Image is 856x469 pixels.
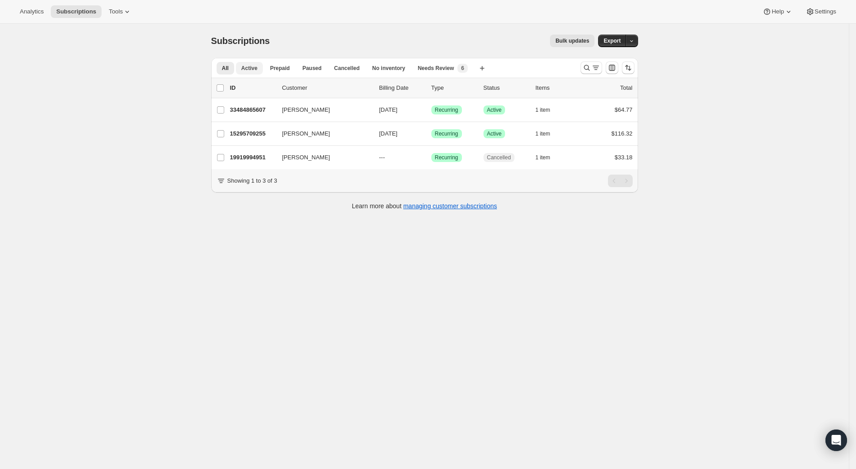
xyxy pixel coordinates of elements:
span: $33.18 [615,154,633,161]
button: Subscriptions [51,5,102,18]
p: Showing 1 to 3 of 3 [227,176,277,185]
span: Bulk updates [555,37,589,44]
span: Paused [302,65,322,72]
span: Active [241,65,257,72]
span: Active [487,106,502,114]
span: Recurring [435,106,458,114]
span: No inventory [372,65,405,72]
button: Sort the results [622,61,634,74]
p: Learn more about [352,202,497,210]
button: Help [757,5,798,18]
button: [PERSON_NAME] [277,127,367,141]
button: [PERSON_NAME] [277,103,367,117]
p: 15295709255 [230,129,275,138]
span: Active [487,130,502,137]
button: Tools [103,5,137,18]
span: [DATE] [379,106,398,113]
button: Settings [800,5,842,18]
span: $116.32 [612,130,633,137]
span: [DATE] [379,130,398,137]
button: 1 item [536,104,560,116]
span: Recurring [435,154,458,161]
span: 1 item [536,106,550,114]
div: Type [431,83,476,92]
p: Customer [282,83,372,92]
span: Needs Review [418,65,454,72]
button: Export [598,35,626,47]
span: All [222,65,229,72]
div: 15295709255[PERSON_NAME][DATE]SuccessRecurringSuccessActive1 item$116.32 [230,127,633,140]
p: 19919994951 [230,153,275,162]
span: Export [603,37,621,44]
p: Billing Date [379,83,424,92]
span: Prepaid [270,65,290,72]
button: 1 item [536,151,560,164]
span: 6 [461,65,464,72]
span: Analytics [20,8,44,15]
div: Open Intercom Messenger [825,430,847,451]
a: managing customer subscriptions [403,202,497,210]
span: Subscriptions [56,8,96,15]
span: Help [772,8,784,15]
button: Analytics [14,5,49,18]
span: [PERSON_NAME] [282,153,330,162]
p: ID [230,83,275,92]
button: [PERSON_NAME] [277,150,367,165]
button: Search and filter results [581,61,602,74]
button: 1 item [536,127,560,140]
span: Cancelled [334,65,360,72]
div: 33484865607[PERSON_NAME][DATE]SuccessRecurringSuccessActive1 item$64.77 [230,104,633,116]
span: [PERSON_NAME] [282,129,330,138]
span: [PERSON_NAME] [282,105,330,114]
span: 1 item [536,154,550,161]
span: Recurring [435,130,458,137]
span: Settings [815,8,836,15]
p: 33484865607 [230,105,275,114]
div: 19919994951[PERSON_NAME]---SuccessRecurringCancelled1 item$33.18 [230,151,633,164]
span: Cancelled [487,154,511,161]
span: --- [379,154,385,161]
button: Customize table column order and visibility [606,61,618,74]
nav: Pagination [608,175,633,187]
span: Subscriptions [211,36,270,46]
button: Bulk updates [550,35,594,47]
p: Status [483,83,528,92]
div: IDCustomerBilling DateTypeStatusItemsTotal [230,83,633,92]
div: Items [536,83,581,92]
span: 1 item [536,130,550,137]
span: $64.77 [615,106,633,113]
p: Total [620,83,632,92]
span: Tools [109,8,123,15]
button: Create new view [475,62,489,75]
